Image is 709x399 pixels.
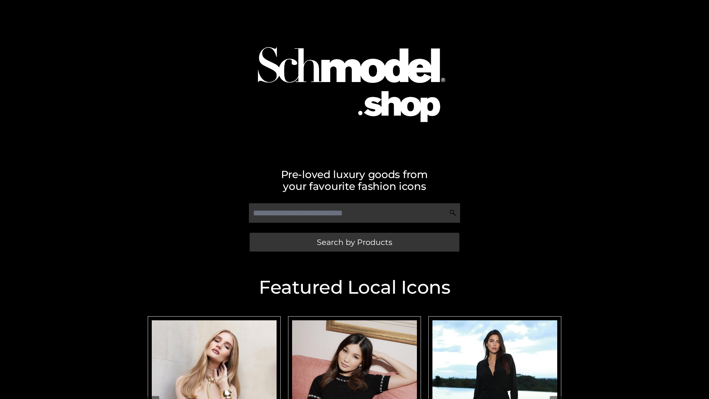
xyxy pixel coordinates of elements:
img: Search Icon [449,209,456,216]
h2: Featured Local Icons​ [144,278,565,297]
a: Search by Products [250,233,459,252]
h2: Pre-loved luxury goods from your favourite fashion icons [144,168,565,192]
span: Search by Products [317,238,392,246]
